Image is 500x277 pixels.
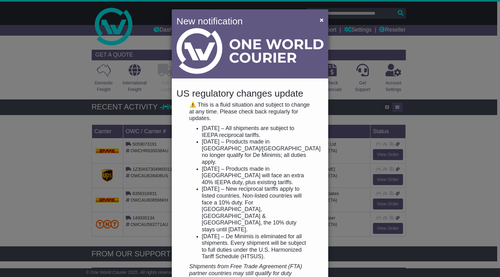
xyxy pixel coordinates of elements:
[176,14,311,28] h4: New notification
[189,102,311,122] p: ⚠️ This is a fluid situation and subject to change at any time. Please check back regularly for u...
[202,138,311,165] li: [DATE] – Products made in [GEOGRAPHIC_DATA]/[GEOGRAPHIC_DATA] no longer qualify for De Minimis; a...
[320,16,324,23] span: ×
[202,186,311,233] li: [DATE] – New reciprocal tariffs apply to listed countries. Non-listed countries will face a 10% d...
[317,13,327,26] button: Close
[202,125,311,138] li: [DATE] – All shipments are subject to IEEPA reciprocal tariffs.
[176,88,324,98] h4: US regulatory changes update
[202,233,311,260] li: [DATE] – De Minimis is eliminated for all shipments. Every shipment will be subject to full dutie...
[202,166,311,186] li: [DATE] – Products made in [GEOGRAPHIC_DATA] will face an extra 40% IEEPA duty, plus existing tari...
[176,28,324,74] img: Light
